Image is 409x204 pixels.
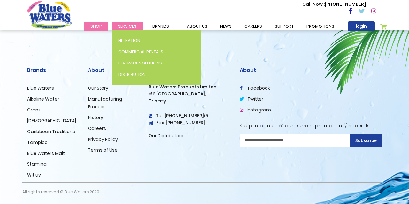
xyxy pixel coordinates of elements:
[27,139,48,146] a: Tampico
[88,114,103,121] a: History
[355,137,377,143] span: Subscribe
[118,37,140,43] span: Filtration
[27,85,54,91] a: Blue Waters
[268,22,300,31] a: support
[149,98,230,104] h3: Trincity
[240,67,382,73] h2: About
[88,136,118,142] a: Privacy Policy
[149,120,230,125] h3: Fax: [PHONE_NUMBER]
[240,85,270,91] a: facebook
[27,161,47,167] a: Stamina
[88,125,106,132] a: Careers
[149,113,230,118] h4: Tel: [PHONE_NUMBER]/5
[27,150,65,156] a: Blue Waters Malt
[350,134,382,147] button: Subscribe
[118,23,136,29] span: Services
[88,147,118,153] a: Terms of Use
[88,85,108,91] a: Our Story
[149,132,183,139] a: Our Distributors
[300,22,341,31] a: Promotions
[118,60,162,66] span: Beverage Solutions
[149,84,230,90] h3: Blue Waters Products Limited
[149,91,230,97] h3: #2 [GEOGRAPHIC_DATA],
[118,72,146,78] span: Distribution
[27,1,72,29] a: store logo
[88,67,139,73] h2: About
[90,23,102,29] span: Shop
[27,117,76,124] a: [DEMOGRAPHIC_DATA]
[88,96,122,110] a: Manufacturing Process
[240,123,382,129] h5: Keep informed of our current promotions/ specials
[27,172,41,178] a: Witluv
[27,67,78,73] h2: Brands
[27,128,75,135] a: Caribbean Traditions
[302,1,366,8] p: [PHONE_NUMBER]
[240,107,271,113] a: Instagram
[118,49,163,55] span: Commercial Rentals
[27,96,59,102] a: Alkaline Water
[240,96,263,102] a: twitter
[214,22,238,31] a: News
[302,1,325,7] span: Call Now :
[152,23,169,29] span: Brands
[238,22,268,31] a: careers
[22,183,99,201] p: All rights reserved © Blue Waters 2020
[27,107,41,113] a: Cran+
[181,22,214,31] a: about us
[348,21,375,31] a: login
